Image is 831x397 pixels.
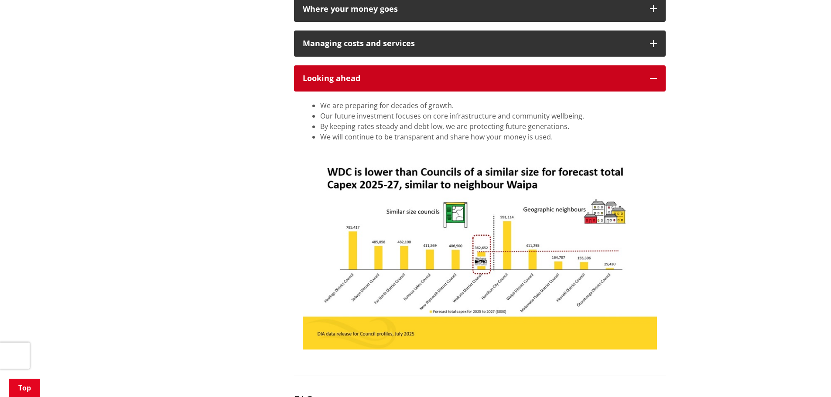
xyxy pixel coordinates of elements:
div: Where your money goes [303,5,641,14]
div: Managing costs and services [303,39,641,48]
a: Top [9,379,40,397]
button: Managing costs and services [294,31,666,57]
li: We will continue to be transparent and share how your money is used. [320,132,657,142]
div: Looking ahead [303,74,641,83]
li: We are preparing for decades of growth. [320,100,657,111]
iframe: Messenger Launcher [791,360,822,392]
img: Looking ahead [303,151,657,350]
li: By keeping rates steady and debt low, we are protecting future generations. [320,121,657,132]
li: Our future investment focuses on core infrastructure and community wellbeing. [320,111,657,121]
button: Looking ahead [294,65,666,92]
